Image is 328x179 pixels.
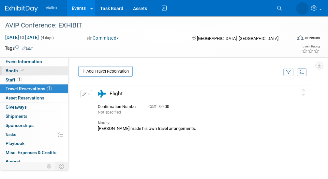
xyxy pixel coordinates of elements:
[286,70,291,75] i: Filter by Traveler
[0,66,68,75] a: Booth
[40,36,54,40] span: (4 days)
[197,36,278,41] span: [GEOGRAPHIC_DATA], [GEOGRAPHIC_DATA]
[98,90,106,98] i: Flight
[98,102,139,109] div: Confirmation Number:
[0,94,68,102] a: Asset Reservations
[0,157,68,166] a: Budget
[6,141,24,146] span: Playbook
[5,34,39,40] span: [DATE] [DATE]
[55,162,68,170] td: Toggle Event Tabs
[98,126,291,131] div: [PERSON_NAME] made his own travel arrangements.
[0,148,68,157] a: Misc. Expenses & Credits
[98,120,291,126] div: Notes:
[17,77,22,82] span: 1
[6,123,34,128] span: Sponsorships
[0,103,68,112] a: Giveaways
[296,2,308,15] img: David Tesch
[21,69,24,72] i: Booth reservation complete
[0,112,68,121] a: Shipments
[44,162,55,170] td: Personalize Event Tab Strip
[98,110,121,115] span: Not specified
[148,104,161,109] span: Cost: $
[305,35,320,40] div: In-Person
[0,139,68,148] a: Playbook
[6,59,42,64] span: Event Information
[22,46,33,51] a: Edit
[6,159,20,164] span: Budget
[297,35,304,40] img: Format-Inperson.png
[46,6,57,10] span: Viaflex
[47,86,52,91] span: 1
[0,130,68,139] a: Tasks
[148,104,172,109] span: 0.00
[6,77,22,82] span: Staff
[6,68,25,73] span: Booth
[6,95,44,100] span: Asset Reservations
[6,114,27,119] span: Shipments
[6,86,52,91] span: Travel Reservations
[19,35,25,40] span: to
[6,104,27,110] span: Giveaways
[302,45,320,48] div: Event Rating
[3,20,288,31] div: AVIP Conference: EXHIBIT
[0,84,68,93] a: Travel Reservations1
[6,150,56,155] span: Misc. Expenses & Credits
[271,34,320,44] div: Event Format
[0,76,68,84] a: Staff1
[302,89,305,96] i: Click and drag to move item
[78,66,133,77] a: Add Travel Reservation
[110,91,123,97] span: Flight
[0,57,68,66] a: Event Information
[5,45,33,51] td: Tags
[5,132,16,137] span: Tasks
[5,6,38,12] img: ExhibitDay
[85,35,122,41] button: Committed
[0,121,68,130] a: Sponsorships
